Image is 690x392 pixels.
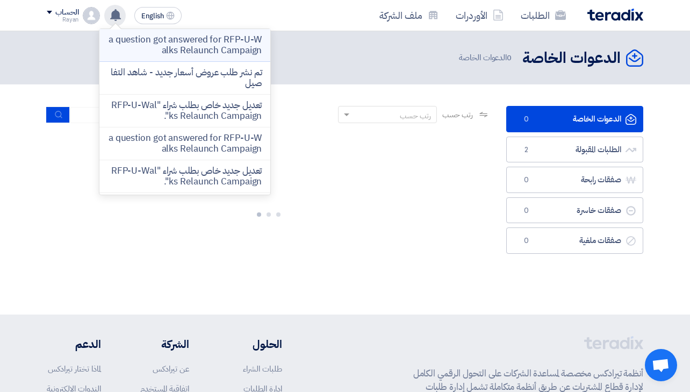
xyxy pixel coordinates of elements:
[221,336,282,352] li: الحلول
[70,107,220,123] input: ابحث بعنوان أو رقم الطلب
[83,7,100,24] img: profile_test.png
[506,137,643,163] a: الطلبات المقبولة2
[108,67,262,89] p: تم نشر طلب عروض أسعار جديد - شاهد التفاصيل
[134,7,182,24] button: English
[108,133,262,154] p: a question got answered for RFP-U-Walks Relaunch Campaign
[108,34,262,56] p: a question got answered for RFP-U-Walks Relaunch Campaign
[506,106,643,132] a: الدعوات الخاصة0
[506,197,643,224] a: صفقات خاسرة0
[108,166,262,187] p: تعديل جديد خاص بطلب شراء "RFP-U-Walks Relaunch Campaign".
[645,349,677,381] div: Open chat
[442,109,473,120] span: رتب حسب
[587,9,643,21] img: Teradix logo
[133,336,189,352] li: الشركة
[520,145,533,155] span: 2
[459,52,514,64] span: الدعوات الخاصة
[507,52,512,63] span: 0
[47,17,78,23] div: Rayan
[55,8,78,17] div: الحساب
[48,363,101,375] a: لماذا تختار تيرادكس
[522,48,621,69] h2: الدعوات الخاصة
[520,175,533,186] span: 0
[520,205,533,216] span: 0
[506,167,643,193] a: صفقات رابحة0
[47,336,101,352] li: الدعم
[506,227,643,254] a: صفقات ملغية0
[141,12,164,20] span: English
[371,3,447,28] a: ملف الشركة
[512,3,574,28] a: الطلبات
[447,3,512,28] a: الأوردرات
[400,110,431,122] div: رتب حسب
[520,236,533,246] span: 0
[520,114,533,125] span: 0
[153,363,189,375] a: عن تيرادكس
[108,100,262,122] p: تعديل جديد خاص بطلب شراء "RFP-U-Walks Relaunch Campaign".
[243,363,282,375] a: طلبات الشراء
